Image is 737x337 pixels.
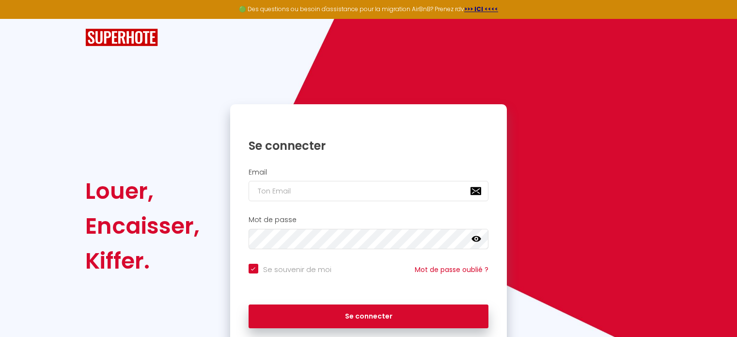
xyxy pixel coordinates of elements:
[85,29,158,47] img: SuperHote logo
[249,138,489,153] h1: Se connecter
[249,181,489,201] input: Ton Email
[249,305,489,329] button: Se connecter
[85,209,200,243] div: Encaisser,
[249,168,489,177] h2: Email
[415,265,488,274] a: Mot de passe oublié ?
[464,5,498,13] a: >>> ICI <<<<
[249,216,489,224] h2: Mot de passe
[85,243,200,278] div: Kiffer.
[85,174,200,209] div: Louer,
